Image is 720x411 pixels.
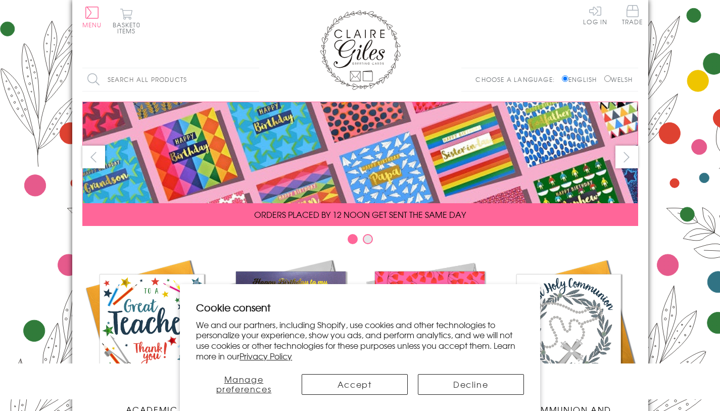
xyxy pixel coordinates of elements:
[196,374,291,395] button: Manage preferences
[562,75,568,82] input: English
[562,75,602,84] label: English
[113,8,140,34] button: Basket0 items
[604,75,611,82] input: Welsh
[82,20,102,29] span: Menu
[604,75,633,84] label: Welsh
[239,350,292,362] a: Privacy Policy
[418,374,524,395] button: Decline
[320,10,401,90] img: Claire Giles Greetings Cards
[622,5,643,27] a: Trade
[196,300,524,314] h2: Cookie consent
[615,146,638,168] button: next
[82,7,102,28] button: Menu
[82,146,105,168] button: prev
[254,208,466,220] span: ORDERS PLACED BY 12 NOON GET SENT THE SAME DAY
[622,5,643,25] span: Trade
[583,5,607,25] a: Log In
[117,20,140,35] span: 0 items
[216,373,272,395] span: Manage preferences
[348,234,358,244] button: Carousel Page 1 (Current Slide)
[196,319,524,361] p: We and our partners, including Shopify, use cookies and other technologies to personalize your ex...
[475,75,560,84] p: Choose a language:
[249,68,259,91] input: Search
[82,68,259,91] input: Search all products
[302,374,408,395] button: Accept
[363,234,373,244] button: Carousel Page 2
[82,234,638,249] div: Carousel Pagination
